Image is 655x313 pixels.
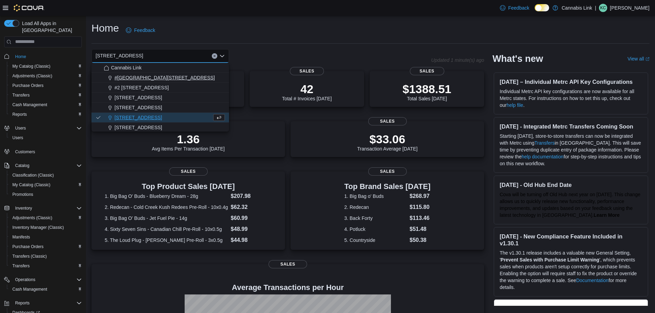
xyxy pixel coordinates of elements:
[231,214,272,222] dd: $60.99
[500,88,642,109] p: Individual Metrc API key configurations are now available for all Metrc states. For instructions ...
[1,275,85,284] button: Operations
[599,4,607,12] div: Kayla Chow
[7,170,85,180] button: Classification (Classic)
[12,135,23,141] span: Users
[410,225,430,233] dd: $51.48
[12,299,32,307] button: Reports
[114,114,162,121] span: [STREET_ADDRESS]
[105,204,228,211] dt: 2. Redecan - Cold Creek Kush Redees Pre-Roll - 10x0.4g
[10,91,32,99] a: Transfers
[10,62,82,70] span: My Catalog (Classic)
[7,223,85,232] button: Inventory Manager (Classic)
[105,193,228,200] dt: 1. Big Bag O' Buds - Blueberry Dream - 28g
[10,134,82,142] span: Users
[91,63,229,73] button: Cannabis Link
[91,123,229,133] button: [STREET_ADDRESS]
[10,134,26,142] a: Users
[10,181,53,189] a: My Catalog (Classic)
[290,67,324,75] span: Sales
[12,225,64,230] span: Inventory Manager (Classic)
[10,243,46,251] a: Purchase Orders
[114,94,162,101] span: [STREET_ADDRESS]
[12,172,54,178] span: Classification (Classic)
[10,223,82,232] span: Inventory Manager (Classic)
[500,133,642,167] p: Starting [DATE], store-to-store transfers can now be integrated with Metrc using in [GEOGRAPHIC_D...
[534,140,555,146] a: Transfers
[12,299,82,307] span: Reports
[15,205,32,211] span: Inventory
[12,161,82,170] span: Catalog
[10,223,67,232] a: Inventory Manager (Classic)
[10,285,82,293] span: Cash Management
[500,249,642,291] p: The v1.30.1 release includes a valuable new General Setting, ' ', which prevents sales when produ...
[282,82,331,101] div: Total # Invoices [DATE]
[123,23,158,37] a: Feedback
[344,193,407,200] dt: 1. Big Bag o' Buds
[12,254,47,259] span: Transfers (Classic)
[10,101,82,109] span: Cash Management
[10,190,82,199] span: Promotions
[12,124,29,132] button: Users
[7,100,85,110] button: Cash Management
[500,181,642,188] h3: [DATE] - Old Hub End Date
[105,182,272,191] h3: Top Product Sales [DATE]
[595,4,596,12] p: |
[12,148,38,156] a: Customers
[10,81,82,90] span: Purchase Orders
[105,226,228,233] dt: 4. Sixty Seven Sins - Canadian Chill Pre-Roll - 10x0.5g
[10,72,82,80] span: Adjustments (Classic)
[15,149,35,155] span: Customers
[114,74,215,81] span: #[GEOGRAPHIC_DATA][STREET_ADDRESS]
[368,117,407,125] span: Sales
[500,233,642,247] h3: [DATE] - New Compliance Feature Included in v1.30.1
[1,147,85,157] button: Customers
[344,237,407,244] dt: 5. Countryside
[410,236,430,244] dd: $50.38
[431,57,484,63] p: Updated 1 minute(s) ago
[12,92,30,98] span: Transfers
[10,81,46,90] a: Purchase Orders
[500,78,642,85] h3: [DATE] – Individual Metrc API Key Configurations
[10,62,53,70] a: My Catalog (Classic)
[7,81,85,90] button: Purchase Orders
[212,53,217,59] button: Clear input
[410,67,444,75] span: Sales
[114,124,162,131] span: [STREET_ADDRESS]
[15,277,35,282] span: Operations
[7,110,85,119] button: Reports
[10,233,33,241] a: Manifests
[10,72,55,80] a: Adjustments (Classic)
[357,132,418,146] p: $33.06
[134,27,155,34] span: Feedback
[12,112,27,117] span: Reports
[12,263,30,269] span: Transfers
[10,252,50,260] a: Transfers (Classic)
[97,283,479,292] h4: Average Transactions per Hour
[610,4,649,12] p: [PERSON_NAME]
[10,101,50,109] a: Cash Management
[10,214,82,222] span: Adjustments (Classic)
[114,84,169,91] span: #2 [STREET_ADDRESS]
[15,125,26,131] span: Users
[12,234,30,240] span: Manifests
[10,190,36,199] a: Promotions
[169,167,208,176] span: Sales
[91,113,229,123] button: [STREET_ADDRESS]
[410,192,430,200] dd: $268.97
[368,167,407,176] span: Sales
[12,124,82,132] span: Users
[594,212,620,218] a: Learn More
[10,181,82,189] span: My Catalog (Classic)
[7,251,85,261] button: Transfers (Classic)
[1,52,85,62] button: Home
[12,276,38,284] button: Operations
[344,204,407,211] dt: 2. Redecan
[14,4,44,11] img: Cova
[1,203,85,213] button: Inventory
[410,203,430,211] dd: $115.80
[600,4,606,12] span: KC
[12,287,47,292] span: Cash Management
[10,171,82,179] span: Classification (Classic)
[7,242,85,251] button: Purchase Orders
